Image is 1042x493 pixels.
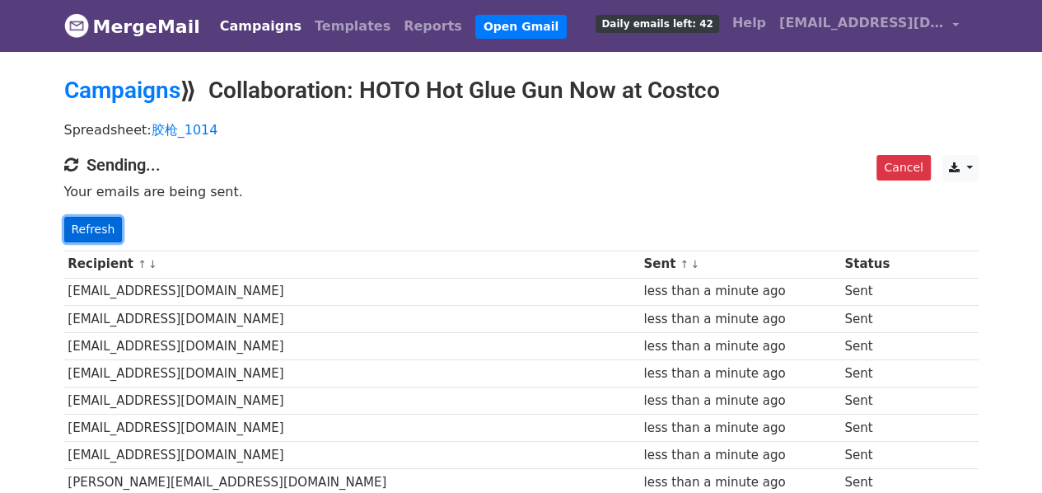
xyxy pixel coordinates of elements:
td: [EMAIL_ADDRESS][DOMAIN_NAME] [64,359,640,387]
td: Sent [840,415,911,442]
p: Your emails are being sent. [64,183,979,200]
a: Campaigns [64,77,180,104]
td: [EMAIL_ADDRESS][DOMAIN_NAME] [64,332,640,359]
td: Sent [840,359,911,387]
img: MergeMail logo [64,13,89,38]
div: less than a minute ago [643,446,836,465]
th: Sent [640,251,841,278]
td: Sent [840,305,911,332]
th: Status [840,251,911,278]
a: ↓ [148,258,157,270]
a: Templates [308,10,397,43]
td: Sent [840,442,911,469]
span: [EMAIL_ADDRESS][DOMAIN_NAME] [779,13,944,33]
a: 胶枪_1014 [152,122,218,138]
h4: Sending... [64,155,979,175]
td: [EMAIL_ADDRESS][DOMAIN_NAME] [64,387,640,415]
a: [EMAIL_ADDRESS][DOMAIN_NAME] [773,7,965,45]
td: [EMAIL_ADDRESS][DOMAIN_NAME] [64,415,640,442]
div: less than a minute ago [643,473,836,492]
div: less than a minute ago [643,310,836,329]
div: less than a minute ago [643,337,836,356]
a: MergeMail [64,9,200,44]
th: Recipient [64,251,640,278]
p: Spreadsheet: [64,121,979,139]
a: Refresh [64,217,123,242]
span: Daily emails left: 42 [596,15,718,33]
td: Sent [840,332,911,359]
a: Campaigns [213,10,308,43]
div: less than a minute ago [643,282,836,301]
iframe: Chat Widget [960,414,1042,493]
td: Sent [840,278,911,305]
a: ↓ [690,258,699,270]
td: Sent [840,387,911,415]
div: less than a minute ago [643,364,836,383]
div: 聊天小组件 [960,414,1042,493]
td: [EMAIL_ADDRESS][DOMAIN_NAME] [64,442,640,469]
div: less than a minute ago [643,419,836,438]
div: less than a minute ago [643,392,836,411]
a: Reports [397,10,469,43]
a: Open Gmail [475,15,567,39]
td: [EMAIL_ADDRESS][DOMAIN_NAME] [64,305,640,332]
a: Cancel [876,155,930,181]
a: Daily emails left: 42 [589,7,725,40]
a: ↑ [680,258,689,270]
td: [EMAIL_ADDRESS][DOMAIN_NAME] [64,278,640,305]
h2: ⟫ Collaboration: HOTO Hot Glue Gun Now at Costco [64,77,979,105]
a: Help [726,7,773,40]
a: ↑ [138,258,147,270]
